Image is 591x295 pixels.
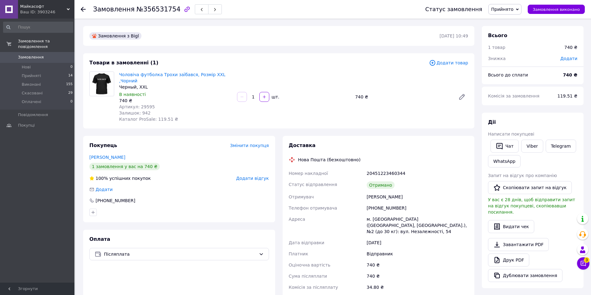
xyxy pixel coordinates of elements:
span: 1 товар [488,45,505,50]
div: 20451223460344 [365,168,469,179]
div: Ваш ID: 3903246 [20,9,74,15]
a: Друк PDF [488,254,529,267]
button: Чат [490,140,519,153]
img: Чоловіча футболка Трохи заїбався, Розмір XXL ,Чорний [92,72,112,96]
span: Статус відправлення [289,182,337,187]
span: Оціночна вартість [289,262,330,267]
span: Отримувач [289,194,314,199]
span: Прийнято [491,7,513,12]
span: Артикул: 29595 [119,104,155,109]
a: [PERSON_NAME] [89,155,125,160]
span: 0 [70,64,73,70]
span: Номер накладної [289,171,328,176]
input: Пошук [3,22,73,33]
span: 29 [68,90,73,96]
span: Комісія за замовлення [488,93,540,98]
a: Редагувати [456,91,468,103]
span: Покупець [89,142,117,148]
button: Замовлення виконано [528,5,585,14]
span: Товари в замовленні (1) [89,60,159,66]
span: Всього до сплати [488,72,528,77]
span: Змінити покупця [230,143,269,148]
span: 0 [70,99,73,105]
span: Додати [560,56,577,61]
span: Залишок: 942 [119,111,150,115]
span: Прийняті [22,73,41,79]
div: успішних покупок [89,175,151,181]
div: 740 ₴ [564,44,577,50]
div: 740 ₴ [353,93,453,101]
button: Дублювати замовлення [488,269,562,282]
span: Нові [22,64,31,70]
div: 740 ₴ [365,271,469,282]
b: 740 ₴ [563,72,577,77]
span: Телефон отримувача [289,206,337,210]
a: Telegram [546,140,576,153]
a: WhatsApp [488,155,521,167]
a: Чоловіча футболка Трохи заїбався, Розмір XXL ,Чорний [119,72,226,83]
span: 100% [96,176,108,181]
span: Замовлення та повідомлення [18,38,74,50]
a: Viber [521,140,543,153]
div: Отримано [367,181,395,189]
time: [DATE] 10:49 [440,33,468,38]
span: 119.51 ₴ [557,93,577,98]
span: Всього [488,33,507,38]
div: Замовлення з Bigl [89,32,141,40]
div: 1 замовлення у вас на 740 ₴ [89,163,160,170]
span: 3 [584,257,589,263]
span: Знижка [488,56,506,61]
button: Чат з покупцем3 [577,257,589,270]
div: Статус замовлення [425,6,482,12]
div: м. [GEOGRAPHIC_DATA] ([GEOGRAPHIC_DATA], [GEOGRAPHIC_DATA].), №2 (до 30 кг): вул. Незалежності, 54 [365,214,469,237]
div: [PERSON_NAME] [365,191,469,202]
span: Доставка [289,142,316,148]
span: Адреса [289,217,305,222]
span: Оплата [89,236,110,242]
span: В наявності [119,92,146,97]
span: Написати покупцеві [488,132,534,137]
span: Повідомлення [18,112,48,118]
div: 740 ₴ [119,98,232,104]
span: Скасовані [22,90,43,96]
span: Каталог ProSale: 119.51 ₴ [119,117,178,122]
span: Додати [96,187,113,192]
div: 740 ₴ [365,259,469,271]
div: [PHONE_NUMBER] [95,197,136,204]
span: Запит на відгук про компанію [488,173,557,178]
div: Відправник [365,248,469,259]
div: [PHONE_NUMBER] [365,202,469,214]
span: Замовлення [18,54,44,60]
span: Платник [289,251,308,256]
div: 34.80 ₴ [365,282,469,293]
span: Виконані [22,82,41,87]
span: Комісія за післяплату [289,285,338,290]
span: Оплачені [22,99,41,105]
span: Додати відгук [236,176,269,181]
span: Замовлення виконано [533,7,580,12]
span: 14 [68,73,73,79]
div: шт. [270,94,280,100]
div: Нова Пошта (безкоштовно) [297,157,362,163]
a: Завантажити PDF [488,238,549,251]
span: Дата відправки [289,240,325,245]
span: Додати товар [429,59,468,66]
div: Черный, XXL [119,84,232,90]
span: Покупці [18,123,35,128]
button: Скопіювати запит на відгук [488,181,572,194]
button: Видати чек [488,220,534,233]
span: Замовлення [93,6,135,13]
div: [DATE] [365,237,469,248]
span: Майкасофт [20,4,67,9]
span: 155 [66,82,73,87]
span: Сума післяплати [289,274,327,279]
span: У вас є 28 днів, щоб відправити запит на відгук покупцеві, скопіювавши посилання. [488,197,575,215]
span: №356531754 [137,6,181,13]
div: Повернутися назад [81,6,86,12]
span: Дії [488,119,496,125]
span: Післяплата [104,251,256,258]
